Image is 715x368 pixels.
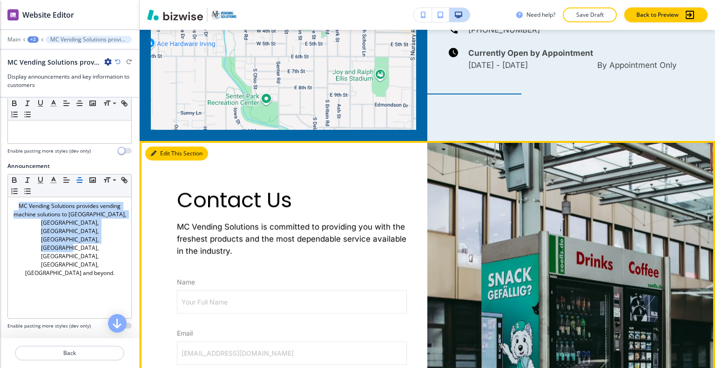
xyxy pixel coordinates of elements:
button: MC Vending Solutions provides vending machine solutions to [GEOGRAPHIC_DATA], [GEOGRAPHIC_DATA], ... [46,36,132,43]
h2: Website Editor [22,9,74,20]
p: MC Vending Solutions is committed to providing you with the freshest products and the most depend... [177,221,407,257]
h2: Link [7,337,19,345]
h4: Enable pasting more styles (dev only) [7,147,91,154]
img: Your Logo [211,10,236,19]
h6: [DATE] - [DATE] [468,59,528,71]
h2: Announcement [7,162,50,170]
p: Email [177,328,407,338]
button: Back to Preview [624,7,708,22]
button: Back [15,346,124,361]
button: +2 [27,36,39,43]
h4: Enable pasting more styles (dev only) [7,322,91,329]
h3: Need help? [526,11,555,19]
p: Name [177,277,407,287]
h6: By Appointment Only [597,59,677,71]
p: Back [16,349,123,357]
button: Save Draft [563,7,617,22]
p: Save Draft [575,11,605,19]
p: MC Vending Solutions provides vending machine solutions to [GEOGRAPHIC_DATA], [GEOGRAPHIC_DATA], ... [50,36,127,43]
h6: [PHONE_NUMBER] [468,24,540,36]
p: Back to Preview [636,11,679,19]
p: MC Vending Solutions provides vending machine solutions to [GEOGRAPHIC_DATA], [GEOGRAPHIC_DATA], ... [13,202,127,277]
a: [PHONE_NUMBER] [448,24,540,36]
img: editor icon [7,9,19,20]
button: Main [7,36,20,43]
p: Contact Us [177,187,407,212]
h6: Currently Open by Appointment [468,47,677,59]
h3: Display announcements and key information to customers [7,73,132,89]
img: Bizwise Logo [147,9,203,20]
h2: MC Vending Solutions provides vending machine solutions to [GEOGRAPHIC_DATA], [GEOGRAPHIC_DATA], ... [7,57,101,67]
button: Edit This Section [145,147,208,161]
